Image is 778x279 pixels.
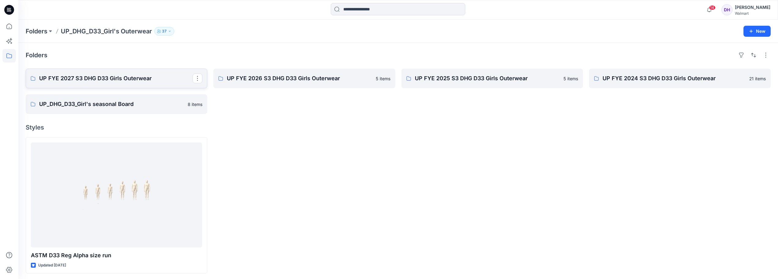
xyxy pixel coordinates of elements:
p: UP FYE 2025 S3 DHG D33 Girls Outerwear [415,74,560,83]
p: UP FYE 2026 S3 DHG D33 Girls Outerwear [227,74,372,83]
button: 37 [154,27,174,36]
p: 5 items [563,75,578,82]
a: UP FYE 2026 S3 DHG D33 Girls Outerwear5 items [213,69,395,88]
h4: Styles [26,124,771,131]
a: UP_DHG_D33_Girl's seasonal Board8 items [26,94,207,114]
a: ASTM D33 Reg Alpha size run [31,142,202,247]
p: UP_DHG_D33_Girl's Outerwear [61,27,152,36]
h4: Folders [26,51,47,59]
p: 8 items [188,101,202,107]
a: UP FYE 2025 S3 DHG D33 Girls Outerwear5 items [401,69,583,88]
p: 37 [162,28,167,35]
p: ASTM D33 Reg Alpha size run [31,251,202,260]
button: New [743,26,771,37]
div: [PERSON_NAME] [735,4,770,11]
div: DH [721,4,732,15]
span: 14 [709,5,716,10]
a: Folders [26,27,47,36]
div: Walmart [735,11,770,16]
p: UP FYE 2027 S3 DHG D33 Girls Outerwear [39,74,193,83]
p: 21 items [749,75,766,82]
p: 5 items [376,75,390,82]
a: UP FYE 2024 S3 DHG D33 Girls Outerwear21 items [589,69,771,88]
p: UP_DHG_D33_Girl's seasonal Board [39,100,184,108]
p: UP FYE 2024 S3 DHG D33 Girls Outerwear [603,74,746,83]
p: Updated [DATE] [38,262,66,269]
a: UP FYE 2027 S3 DHG D33 Girls Outerwear [26,69,207,88]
